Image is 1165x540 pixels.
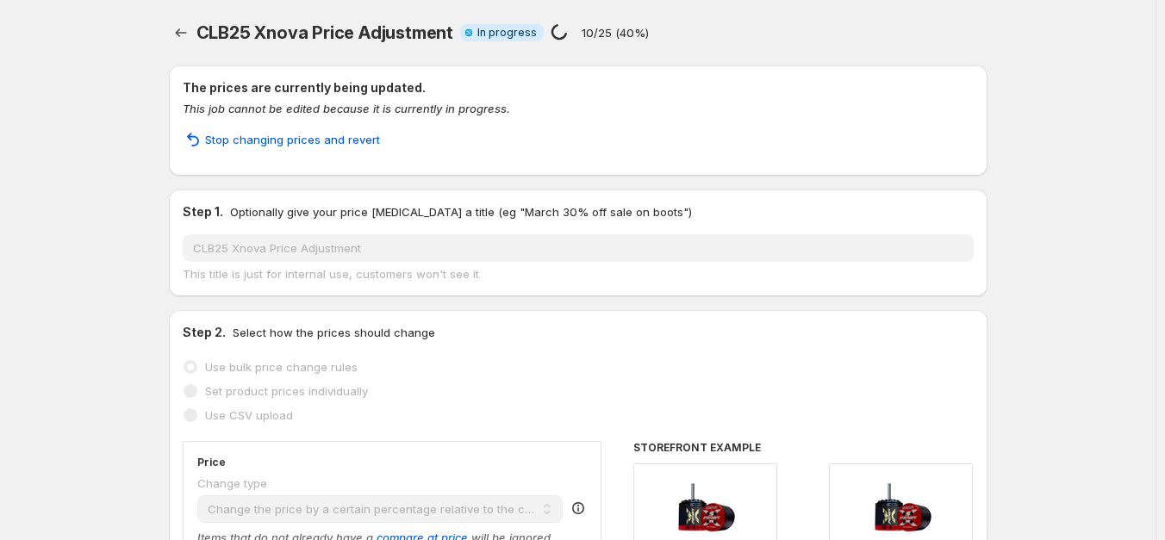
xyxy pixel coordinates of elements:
[633,441,974,455] h6: STOREFRONT EXAMPLE
[183,79,974,96] h2: The prices are currently being updated.
[196,22,453,43] span: CLB25 Xnova Price Adjustment
[197,456,226,469] h3: Price
[183,267,479,281] span: This title is just for internal use, customers won't see it
[477,26,537,40] span: In progress
[570,500,587,517] div: help
[183,234,974,262] input: 30% off holiday sale
[205,408,293,422] span: Use CSV upload
[205,131,380,148] span: Stop changing prices and revert
[205,384,368,398] span: Set product prices individually
[169,21,193,45] button: Price change jobs
[233,324,435,341] p: Select how the prices should change
[172,126,390,153] button: Stop changing prices and revert
[582,26,649,40] p: 10/25 (40%)
[197,476,267,490] span: Change type
[183,102,510,115] i: This job cannot be edited because it is currently in progress.
[230,203,692,220] p: Optionally give your price [MEDICAL_DATA] a title (eg "March 30% off sale on boots")
[205,360,358,374] span: Use bulk price change rules
[183,324,226,341] h2: Step 2.
[183,203,223,220] h2: Step 1.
